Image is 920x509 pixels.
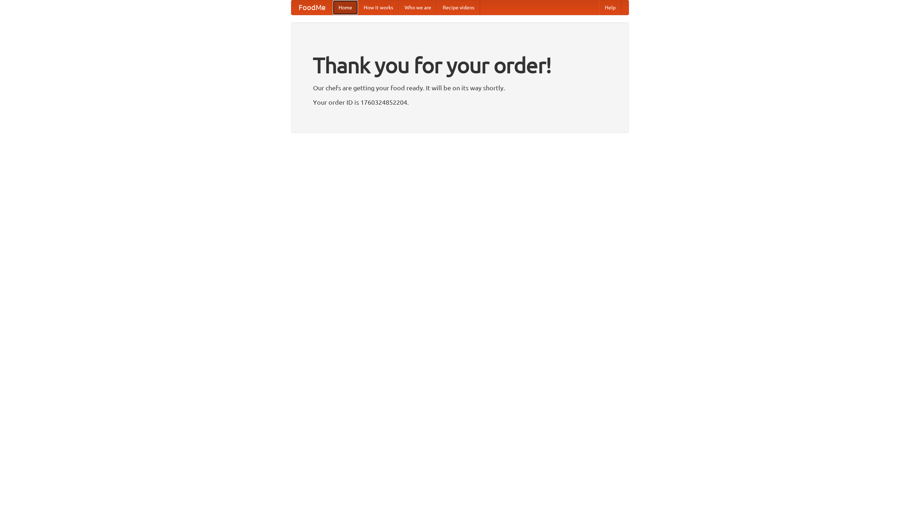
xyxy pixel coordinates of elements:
[291,0,333,15] a: FoodMe
[313,97,607,108] p: Your order ID is 1760324852204.
[333,0,358,15] a: Home
[437,0,480,15] a: Recipe videos
[313,48,607,82] h1: Thank you for your order!
[313,82,607,93] p: Our chefs are getting your food ready. It will be on its way shortly.
[399,0,437,15] a: Who we are
[599,0,621,15] a: Help
[358,0,399,15] a: How it works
